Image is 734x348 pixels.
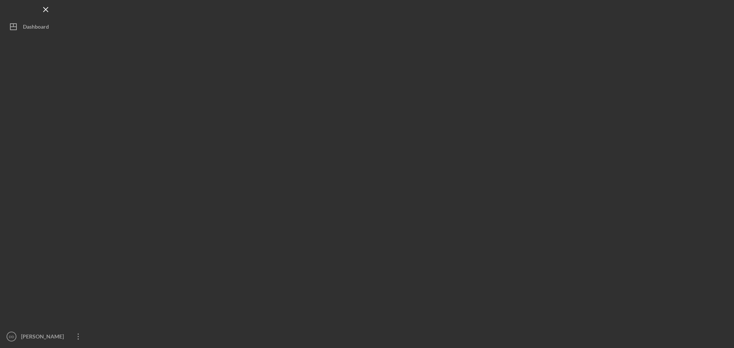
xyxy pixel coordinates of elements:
[4,329,88,344] button: DD[PERSON_NAME]
[9,335,14,339] text: DD
[4,19,88,34] button: Dashboard
[19,329,69,346] div: [PERSON_NAME]
[23,19,49,36] div: Dashboard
